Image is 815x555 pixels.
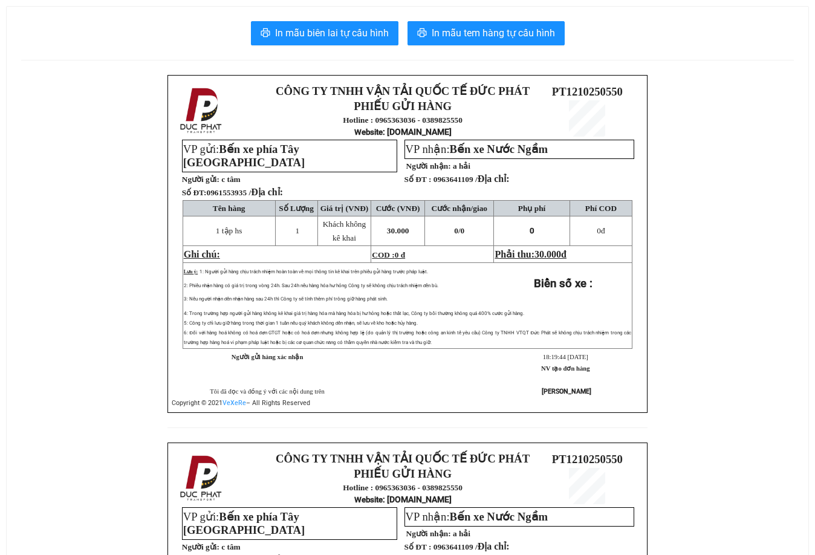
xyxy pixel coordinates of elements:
[251,21,398,45] button: printerIn mẫu biên lai tự cấu hình
[585,204,617,213] span: Phí COD
[184,283,438,288] span: 2: Phiếu nhận hàng có giá trị trong vòng 24h. Sau 24h nếu hàng hóa hư hỏng Công ty sẽ không chịu ...
[172,399,310,407] span: Copyright © 2021 – All Rights Reserved
[376,204,420,213] span: Cước (VNĐ)
[407,21,565,45] button: printerIn mẫu tem hàng tự cấu hình
[518,204,545,213] span: Phụ phí
[323,219,366,242] span: Khách không kê khai
[597,226,605,235] span: đ
[216,226,242,235] span: 1 tập hs
[275,25,389,41] span: In mẫu biên lai tự cấu hình
[206,188,283,197] span: 0961553935 /
[395,250,405,259] span: 0 đ
[183,510,305,536] span: VP gửi:
[534,277,593,290] strong: Biển số xe :
[453,161,470,170] span: a hải
[478,541,510,551] span: Địa chỉ:
[597,226,601,235] span: 0
[552,85,623,98] span: PT1210250550
[183,143,305,169] span: VP gửi:
[184,330,632,345] span: 6: Đối với hàng hoá không có hoá đơn GTGT hoặc có hoá đơn nhưng không hợp lệ (do quản lý thị trườ...
[184,296,388,302] span: 3: Nếu người nhận đến nhận hàng sau 24h thì Công ty sẽ tính thêm phí trông giữ hàng phát sinh.
[431,204,487,213] span: Cước nhận/giao
[406,510,548,523] span: VP nhận:
[276,85,530,97] strong: CÔNG TY TNHH VẬN TẢI QUỐC TẾ ĐỨC PHÁT
[432,25,555,41] span: In mẫu tem hàng tự cấu hình
[320,204,369,213] span: Giá trị (VNĐ)
[184,249,220,259] span: Ghi chú:
[213,204,245,213] span: Tên hàng
[182,188,283,197] strong: Số ĐT:
[184,269,198,274] span: Lưu ý:
[354,467,452,480] strong: PHIẾU GỬI HÀNG
[404,175,432,184] strong: Số ĐT :
[406,161,451,170] strong: Người nhận:
[417,28,427,39] span: printer
[354,127,452,137] strong: : [DOMAIN_NAME]
[354,495,383,504] span: Website
[450,143,548,155] span: Bến xe Nước Ngầm
[354,495,452,504] strong: : [DOMAIN_NAME]
[406,529,451,538] strong: Người nhận:
[210,388,325,395] span: Tôi đã đọc và đồng ý với các nội dung trên
[534,249,561,259] span: 30.000
[183,143,305,169] span: Bến xe phía Tây [GEOGRAPHIC_DATA]
[454,226,464,235] span: 0/
[276,452,530,465] strong: CÔNG TY TNHH VẬN TẢI QUỐC TẾ ĐỨC PHÁT
[541,365,589,372] strong: NV tạo đơn hàng
[222,399,246,407] a: VeXeRe
[495,249,566,259] span: Phải thu:
[200,269,428,274] span: 1: Người gửi hàng chịu trách nhiệm hoàn toàn về mọi thông tin kê khai trên phiếu gửi hàng trước p...
[552,453,623,466] span: PT1210250550
[404,542,432,551] strong: Số ĐT :
[406,143,548,155] span: VP nhận:
[478,174,510,184] span: Địa chỉ:
[561,249,567,259] span: đ
[184,320,418,326] span: 5: Công ty chỉ lưu giữ hàng trong thời gian 1 tuần nếu quý khách không đến nhận, sẽ lưu về kho ho...
[279,204,314,213] span: Số Lượng
[184,311,524,316] span: 4: Trong trường hợp người gửi hàng không kê khai giá trị hàng hóa mà hàng hóa bị hư hỏng hoặc thấ...
[182,542,219,551] strong: Người gửi:
[542,388,591,395] strong: [PERSON_NAME]
[530,226,534,235] span: 0
[221,175,240,184] span: c tâm
[182,175,219,184] strong: Người gửi:
[461,226,465,235] span: 0
[453,529,470,538] span: a hải
[177,85,227,136] img: logo
[372,250,405,259] span: COD :
[261,28,270,39] span: printer
[387,226,409,235] span: 30.000
[232,354,304,360] strong: Người gửi hàng xác nhận
[221,542,240,551] span: c tâm
[251,187,283,197] span: Địa chỉ:
[354,100,452,112] strong: PHIẾU GỬI HÀNG
[343,483,463,492] strong: Hotline : 0965363036 - 0389825550
[433,542,510,551] span: 0963641109 /
[433,175,510,184] span: 0963641109 /
[543,354,588,360] span: 18:19:44 [DATE]
[183,510,305,536] span: Bến xe phía Tây [GEOGRAPHIC_DATA]
[295,226,299,235] span: 1
[354,128,383,137] span: Website
[450,510,548,523] span: Bến xe Nước Ngầm
[177,453,227,504] img: logo
[343,115,463,125] strong: Hotline : 0965363036 - 0389825550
